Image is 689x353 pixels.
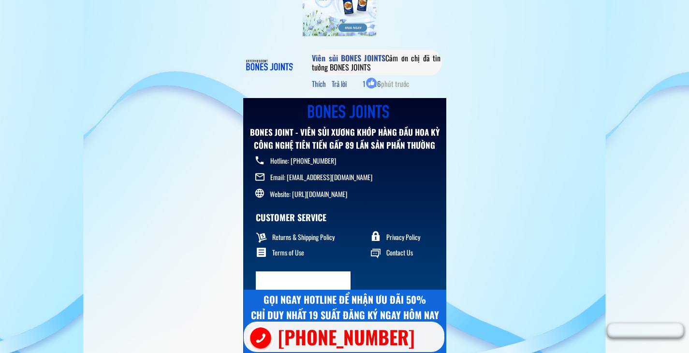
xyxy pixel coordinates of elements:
h4: BONES JOINT - VIÊN SỦI XƯƠNG KHỚP HÀNG ĐẦU HOA KỲ CÔNG NGHỆ TIÊN TIẾN GẤP 89 LẦN SẢN PHẨN THƯỜNG [246,126,443,152]
span: phút trước [381,78,409,89]
a: Email: [EMAIL_ADDRESS][DOMAIN_NAME] [254,171,426,183]
span: Thích Trả lời 1 16 [312,78,410,89]
h2: Viên sủi BONES JOINTS [312,54,440,72]
a: Hotline: [PHONE_NUMBER] [270,156,411,166]
p: Terms of Use [272,248,374,257]
p: Returns & Shipping Policy [272,232,374,242]
p: Privacy Policy [386,232,440,242]
a: GỌI NGAY HOTLINE ĐỂ NHẬN ƯU ĐÃI 50%CHỈ DUY NHẤT 19 SUẤT ĐĂNG KÝ NGAY HÔM NAY[PHONE_NUMBER] [232,290,446,353]
a: Website: [URL][DOMAIN_NAME] [253,188,411,199]
div: GỌI NGAY HOTLINE ĐỂ NHẬN ƯU ĐÃI 50% CHỈ DUY NHẤT 19 SUẤT ĐĂNG KÝ NGAY HÔM NAY [249,292,440,323]
h3: [PHONE_NUMBER] [278,322,435,352]
span: Cảm ơn chị đã tin tưởng BONES JOINTS [312,52,440,73]
h4: CUSTOMER SERVICE [256,212,393,223]
p: Contact Us [386,248,438,257]
p: Email: [EMAIL_ADDRESS][DOMAIN_NAME] [270,172,426,182]
p: Website: [URL][DOMAIN_NAME] [270,189,411,199]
